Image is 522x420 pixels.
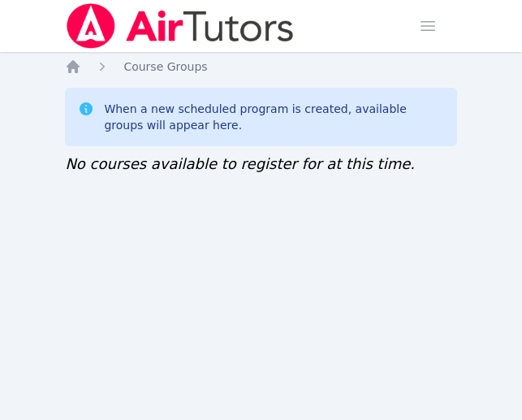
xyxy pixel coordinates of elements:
[104,101,443,133] div: When a new scheduled program is created, available groups will appear here.
[123,58,207,75] a: Course Groups
[65,3,295,49] img: Air Tutors
[65,155,415,172] span: No courses available to register for at this time.
[65,58,456,75] nav: Breadcrumb
[123,60,207,73] span: Course Groups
